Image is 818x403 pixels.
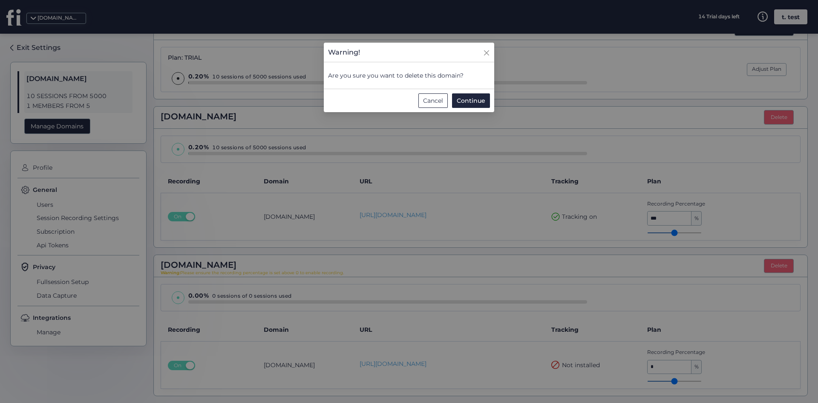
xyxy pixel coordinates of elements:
[418,93,448,108] div: Cancel
[452,93,490,108] button: Continue
[457,96,485,105] span: Continue
[483,43,494,60] button: Close
[324,62,494,89] div: Are you sure you want to delete this domain?
[328,47,360,58] span: Warning!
